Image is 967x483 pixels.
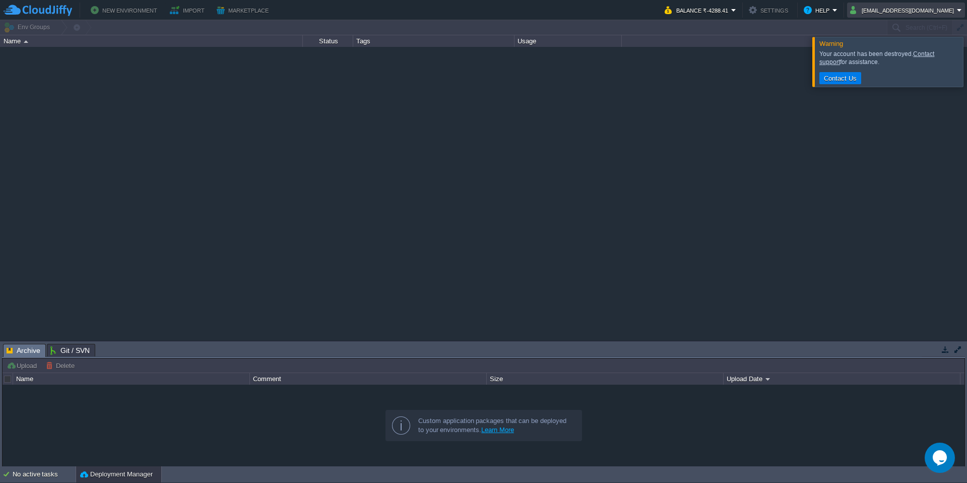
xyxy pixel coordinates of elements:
div: Status [303,35,353,47]
button: Balance ₹-4288.41 [665,4,731,16]
div: Usage [515,35,621,47]
button: Deployment Manager [80,469,153,479]
button: New Environment [91,4,160,16]
iframe: chat widget [925,443,957,473]
div: Tags [354,35,514,47]
div: No active tasks [13,466,76,482]
button: Marketplace [217,4,272,16]
button: Help [804,4,832,16]
div: Your account has been destroyed. for assistance. [819,50,960,66]
img: CloudJiffy [4,4,72,17]
button: [EMAIL_ADDRESS][DOMAIN_NAME] [850,4,957,16]
span: Archive [7,344,40,357]
div: Custom application packages that can be deployed to your environments. [418,416,573,435]
button: Import [170,4,208,16]
button: Contact Us [821,74,860,83]
button: Settings [749,4,791,16]
a: Learn More [481,426,514,434]
div: Upload Date [724,373,960,385]
div: Name [1,35,302,47]
span: Git / SVN [50,344,90,356]
div: Comment [250,373,486,385]
span: Warning [819,40,843,47]
div: Size [487,373,723,385]
button: Upload [7,361,40,370]
img: AMDAwAAAACH5BAEAAAAALAAAAAABAAEAAAICRAEAOw== [24,40,28,43]
button: Delete [46,361,78,370]
div: Name [14,373,249,385]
